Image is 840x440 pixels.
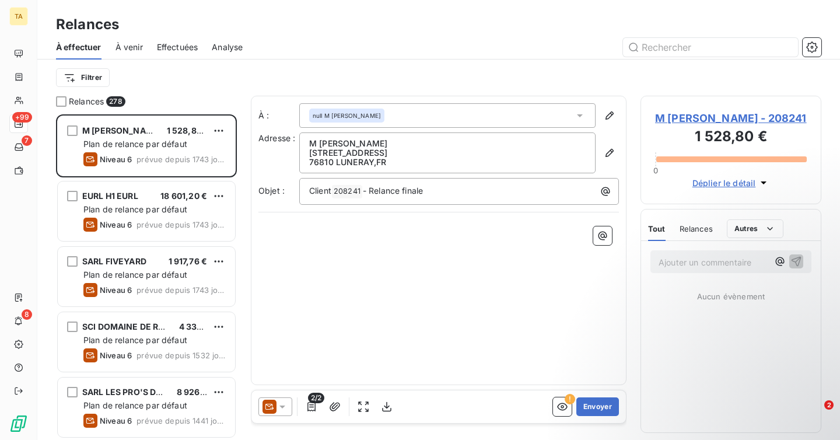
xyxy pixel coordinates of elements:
[56,114,237,440] div: grid
[100,351,132,360] span: Niveau 6
[83,270,187,280] span: Plan de relance par défaut
[56,14,119,35] h3: Relances
[22,309,32,320] span: 8
[9,414,28,433] img: Logo LeanPay
[212,41,243,53] span: Analyse
[82,191,138,201] span: EURL H1 EURL
[83,204,187,214] span: Plan de relance par défaut
[100,416,132,425] span: Niveau 6
[179,322,222,331] span: 4 337,47 €
[653,166,658,175] span: 0
[136,351,226,360] span: prévue depuis 1532 jours
[177,387,222,397] span: 8 926,32 €
[648,224,666,233] span: Tout
[106,96,125,107] span: 278
[83,139,187,149] span: Plan de relance par défaut
[82,125,162,135] span: M [PERSON_NAME]
[100,220,132,229] span: Niveau 6
[332,185,362,198] span: 208241
[258,133,295,143] span: Adresse :
[116,41,143,53] span: À venir
[692,177,756,189] span: Déplier le détail
[136,220,226,229] span: prévue depuis 1743 jours
[169,256,208,266] span: 1 917,76 €
[607,327,840,408] iframe: Intercom notifications message
[160,191,207,201] span: 18 601,20 €
[82,387,207,397] span: SARL LES PRO'S DU BATIMENT
[258,186,285,195] span: Objet :
[83,335,187,345] span: Plan de relance par défaut
[680,224,713,233] span: Relances
[167,125,210,135] span: 1 528,80 €
[655,126,807,149] h3: 1 528,80 €
[100,155,132,164] span: Niveau 6
[363,186,423,195] span: - Relance finale
[689,176,773,190] button: Déplier le détail
[136,285,226,295] span: prévue depuis 1743 jours
[9,7,28,26] div: TA
[727,219,783,238] button: Autres
[136,155,226,164] span: prévue depuis 1743 jours
[82,322,213,331] span: SCI DOMAINE DE RECOULETTES
[308,393,324,403] span: 2/2
[309,139,586,148] p: M [PERSON_NAME]
[655,110,807,126] span: M [PERSON_NAME] - 208241
[22,135,32,146] span: 7
[313,111,381,120] span: null M [PERSON_NAME]
[136,416,226,425] span: prévue depuis 1441 jours
[697,292,765,301] span: Aucun évènement
[82,256,146,266] span: SARL FIVEYARD
[12,112,32,123] span: +99
[56,41,101,53] span: À effectuer
[69,96,104,107] span: Relances
[258,110,299,121] label: À :
[56,68,110,87] button: Filtrer
[309,148,586,158] p: [STREET_ADDRESS]
[309,158,586,167] p: 76810 LUNERAY , FR
[157,41,198,53] span: Effectuées
[623,38,798,57] input: Rechercher
[83,400,187,410] span: Plan de relance par défaut
[576,397,619,416] button: Envoyer
[309,186,331,195] span: Client
[824,400,834,410] span: 2
[100,285,132,295] span: Niveau 6
[800,400,828,428] iframe: Intercom live chat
